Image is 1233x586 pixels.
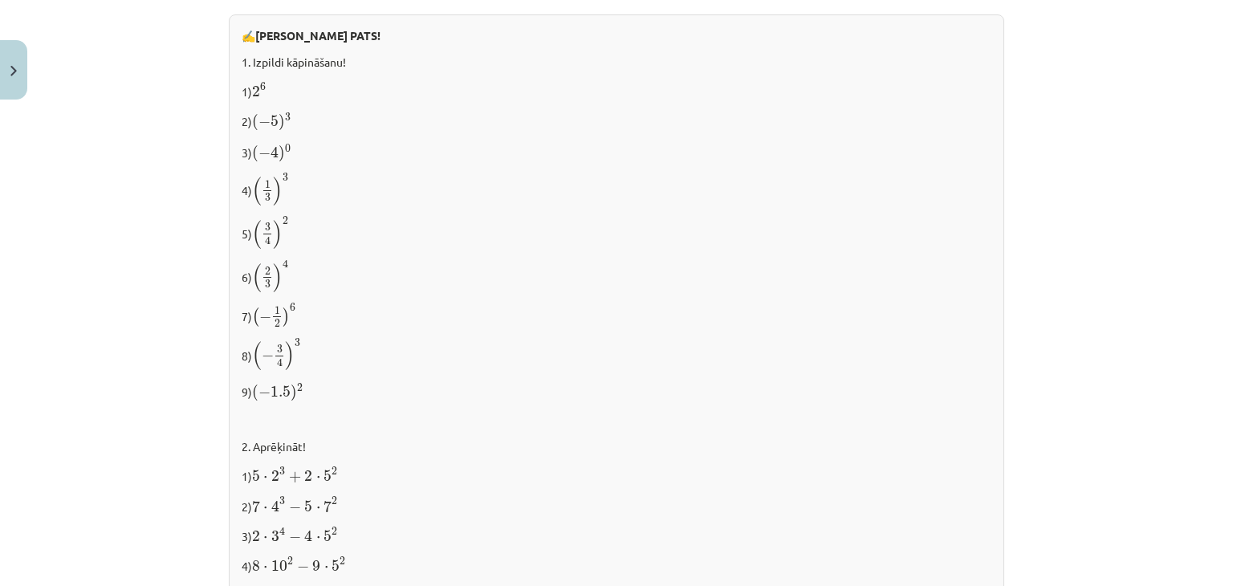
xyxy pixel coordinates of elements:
span: 5 [324,470,332,482]
p: 1) [242,80,991,100]
p: 4) [242,555,991,575]
span: 3 [279,497,285,505]
span: ( [252,114,258,131]
span: 10 [271,560,287,572]
span: 7 [252,500,260,512]
p: 4) [242,173,991,206]
span: − [262,350,274,361]
p: 2) [242,110,991,132]
span: ⋅ [316,476,320,481]
span: 9 [312,560,320,572]
span: 4 [283,260,288,269]
p: ✍️ [242,27,991,44]
span: 3 [295,339,300,347]
span: ⋅ [263,536,267,541]
span: ⋅ [263,566,267,571]
span: − [258,387,271,398]
span: 6 [260,83,266,91]
p: 2. Aprēķināt! [242,438,991,455]
span: 3 [265,280,271,288]
span: ( [252,385,258,401]
p: 3) [242,525,991,545]
span: ( [252,145,258,162]
span: ( [252,307,259,327]
span: 5 [332,560,340,572]
span: 1 [275,307,280,315]
span: 2 [332,527,337,535]
span: 2 [265,267,271,275]
span: − [297,561,309,572]
span: 2 [275,319,280,328]
p: 8) [242,338,991,372]
b: [PERSON_NAME] PATS! [255,28,380,43]
span: 3 [265,223,271,231]
span: ) [283,307,290,327]
span: ) [285,341,295,370]
p: 7) [242,303,991,328]
span: 4 [279,527,285,535]
span: + [289,471,301,482]
span: ) [279,114,285,131]
span: 1.5 [271,386,291,397]
span: 2 [287,557,293,565]
p: 3) [242,141,991,163]
span: ⋅ [263,476,267,481]
span: ( [252,220,262,249]
span: 8 [252,560,260,572]
span: 2 [332,497,337,505]
span: 2 [252,531,260,542]
span: 2 [297,384,303,392]
span: 2 [340,557,345,565]
span: ) [291,385,297,401]
span: 3 [283,173,288,181]
span: 2 [304,470,312,482]
span: 1 [265,181,271,189]
span: 3 [285,113,291,121]
span: 5 [304,501,312,512]
span: ( [252,341,262,370]
span: 4 [271,146,279,158]
span: ) [273,177,283,206]
span: ⋅ [263,507,267,511]
span: 4 [271,500,279,512]
span: − [259,311,271,323]
span: 2 [271,470,279,482]
p: 2) [242,495,991,515]
p: 6) [242,259,991,293]
span: ⋅ [324,566,328,571]
span: 6 [290,303,295,311]
span: 3 [271,531,279,542]
span: ) [279,145,285,162]
span: 2 [283,217,288,225]
span: − [258,148,271,159]
span: 3 [265,193,271,201]
p: 1) [242,465,991,485]
span: 7 [324,500,332,512]
span: ⋅ [316,536,320,541]
p: 5) [242,216,991,250]
span: ⋅ [316,507,320,511]
span: 4 [265,236,271,245]
span: 5 [324,531,332,542]
p: 9) [242,380,991,402]
p: 1. Izpildi kāpināšanu! [242,54,991,71]
span: ( [252,177,262,206]
span: 4 [277,358,283,367]
span: ) [273,220,283,249]
span: 2 [332,467,337,475]
span: ) [273,263,283,292]
span: − [289,502,301,513]
span: 4 [304,530,312,542]
span: − [289,531,301,543]
span: − [258,116,271,128]
span: 5 [252,470,260,482]
span: 3 [277,345,283,353]
img: icon-close-lesson-0947bae3869378f0d4975bcd49f059093ad1ed9edebbc8119c70593378902aed.svg [10,66,17,76]
span: 3 [279,467,285,475]
span: ( [252,263,262,292]
span: 0 [285,144,291,153]
span: 5 [271,116,279,127]
span: 2 [252,86,260,97]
